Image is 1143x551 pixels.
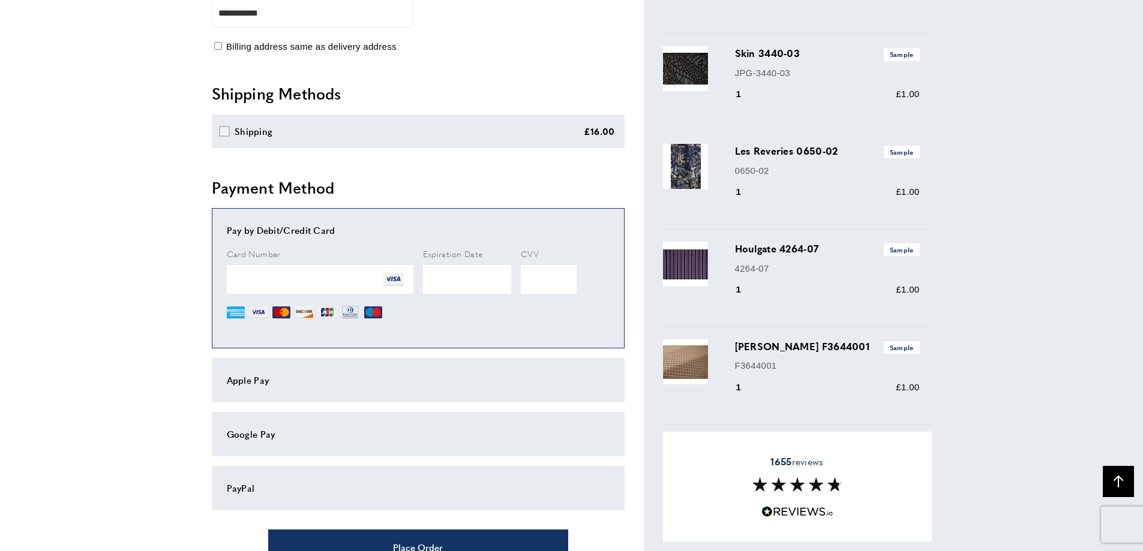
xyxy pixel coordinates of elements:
div: 1 [735,282,758,297]
h2: Payment Method [212,177,625,198]
div: 1 [735,185,758,199]
img: DI.png [295,303,313,321]
span: Billing address same as delivery address [226,41,397,52]
img: Skin 3440-03 [663,46,708,91]
h2: Shipping Methods [212,83,625,104]
div: Google Pay [227,427,610,441]
img: Reviews section [752,477,842,492]
span: Sample [884,341,920,354]
span: Expiration Date [423,248,483,260]
span: £1.00 [896,186,919,197]
strong: 1655 [770,454,791,468]
div: £16.00 [584,124,615,138]
span: £1.00 [896,89,919,99]
p: 0650-02 [735,164,920,178]
span: reviews [770,455,823,467]
p: JPG-3440-03 [735,66,920,80]
h3: [PERSON_NAME] F3644001 [735,339,920,354]
div: Pay by Debit/Credit Card [227,223,610,237]
img: VI.png [250,303,268,321]
span: £1.00 [896,284,919,294]
div: 1 [735,87,758,101]
img: DN.png [341,303,360,321]
img: Greta F3644001 [663,339,708,384]
h3: Les Reveries 0650-02 [735,144,920,158]
span: Card Number [227,248,281,260]
img: JCB.png [318,303,336,321]
div: Shipping [235,124,272,138]
h3: Houlgate 4264-07 [735,242,920,256]
div: PayPal [227,481,610,495]
span: CVV [521,248,539,260]
span: Sample [884,48,920,61]
input: Billing address same as delivery address [214,42,222,50]
div: 1 [735,380,758,395]
span: Sample [884,146,920,158]
img: VI.png [383,269,404,290]
img: AE.png [227,303,245,321]
img: Houlgate 4264-07 [663,242,708,287]
iframe: Secure Credit Card Frame - Expiration Date [423,265,512,294]
img: Les Reveries 0650-02 [663,144,708,189]
img: MI.png [364,303,382,321]
p: 4264-07 [735,261,920,276]
span: £1.00 [896,382,919,392]
div: Apple Pay [227,373,610,387]
img: Reviews.io 5 stars [761,506,833,517]
iframe: Secure Credit Card Frame - CVV [521,265,577,294]
iframe: Secure Credit Card Frame - Credit Card Number [227,265,413,294]
img: MC.png [272,303,290,321]
span: Sample [884,243,920,256]
h3: Skin 3440-03 [735,46,920,61]
p: F3644001 [735,359,920,373]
